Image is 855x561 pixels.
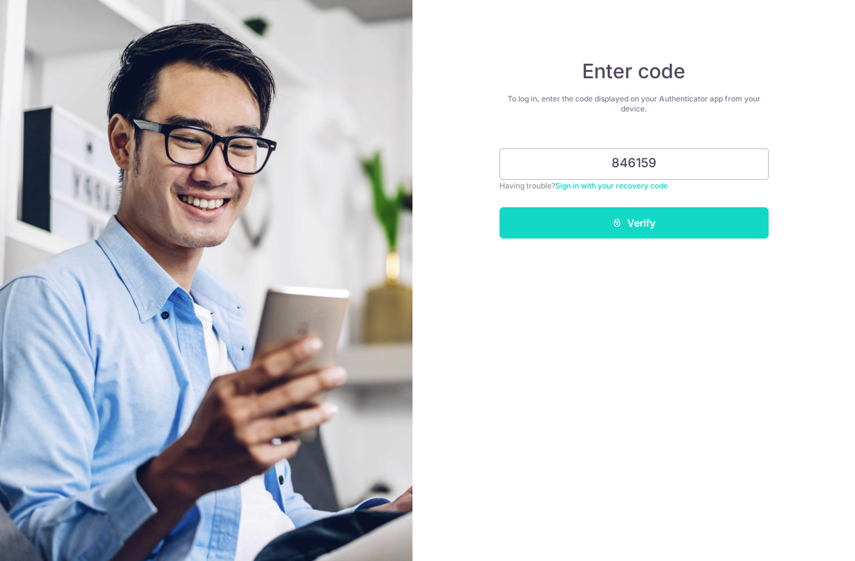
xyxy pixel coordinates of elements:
[499,94,769,114] div: To log in, enter the code displayed on your Authenticator app from your device.
[499,180,769,192] div: Having trouble?
[499,207,769,239] button: Verify
[499,59,769,84] h4: Enter code
[499,148,769,180] input: Enter 6 digit code
[555,181,668,190] a: Sign in with your recovery code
